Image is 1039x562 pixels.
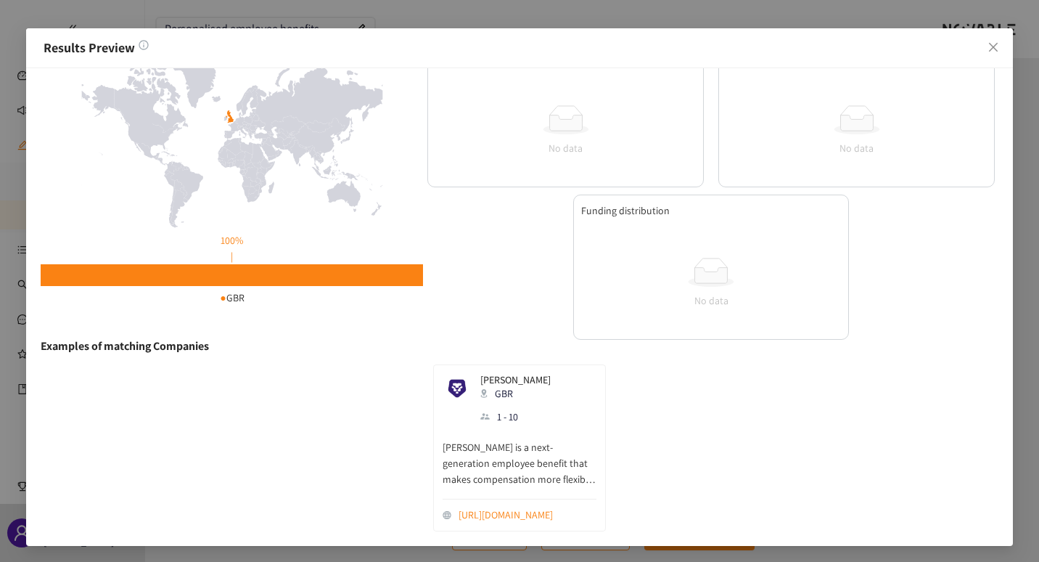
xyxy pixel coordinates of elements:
[41,232,424,248] div: 100 %
[220,290,226,306] div: ●
[974,28,1013,68] button: Close
[987,41,999,53] span: close
[966,492,1039,562] iframe: Chat Widget
[834,140,880,156] div: No data
[443,425,596,487] p: Aslan is a next-generation employee benefit that makes compensation more flexible and rewarding.
[688,293,734,309] div: No data
[480,374,594,386] p: [PERSON_NAME]
[459,507,596,523] a: website
[226,290,245,306] span: GBR
[41,340,998,353] p: Examples of matching Companies
[41,248,424,264] div: |
[480,386,538,402] div: GBR
[44,40,995,56] p: Results Preview
[443,374,472,403] img: Snapshot of the Company's website
[497,409,518,425] span: 1 - 10
[543,140,589,156] div: No data
[581,203,841,219] div: Funding distribution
